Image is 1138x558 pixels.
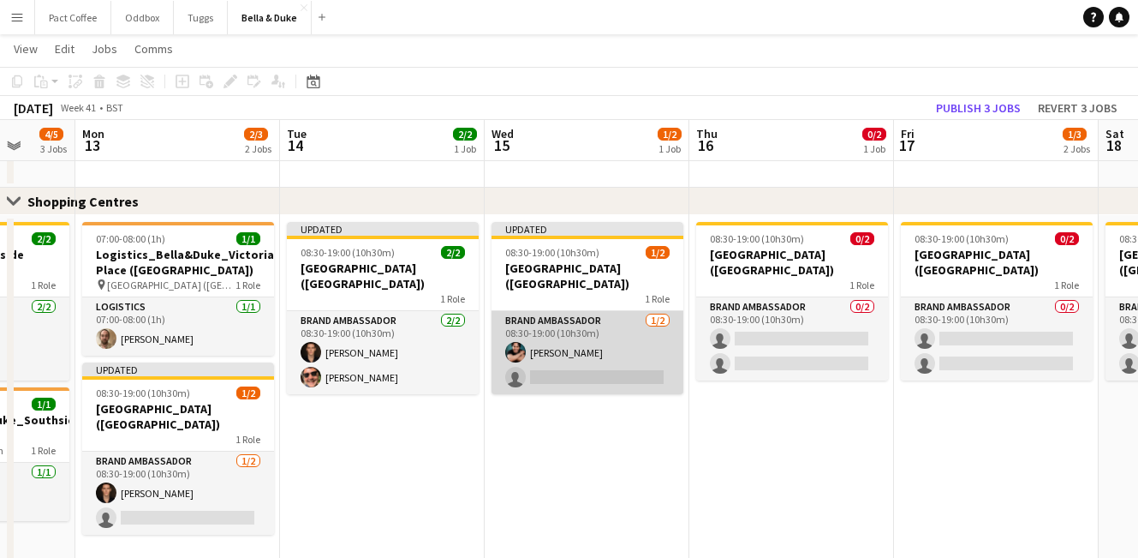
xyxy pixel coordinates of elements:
span: 1 Role [235,279,260,291]
span: Wed [492,126,514,141]
span: View [14,41,38,57]
app-job-card: 08:30-19:00 (10h30m)0/2[GEOGRAPHIC_DATA] ([GEOGRAPHIC_DATA])1 RoleBrand Ambassador0/208:30-19:00 ... [901,222,1093,381]
app-card-role: Brand Ambassador1/208:30-19:00 (10h30m)[PERSON_NAME] [82,452,274,535]
span: 0/2 [862,128,886,141]
span: 2/2 [441,246,465,259]
div: Updated [287,222,479,236]
h3: [GEOGRAPHIC_DATA] ([GEOGRAPHIC_DATA]) [82,401,274,432]
span: 1 Role [31,444,56,457]
span: Thu [696,126,718,141]
button: Oddbox [111,1,174,34]
a: Edit [48,38,81,60]
span: 08:30-19:00 (10h30m) [301,246,395,259]
app-job-card: Updated08:30-19:00 (10h30m)1/2[GEOGRAPHIC_DATA] ([GEOGRAPHIC_DATA])1 RoleBrand Ambassador1/208:30... [492,222,683,394]
h3: Logistics_Bella&Duke_Victoria Place ([GEOGRAPHIC_DATA]) [82,247,274,278]
span: 18 [1103,135,1124,155]
span: 1/1 [236,232,260,245]
span: Fri [901,126,915,141]
span: 2/2 [32,232,56,245]
div: [DATE] [14,99,53,117]
app-job-card: Updated08:30-19:00 (10h30m)2/2[GEOGRAPHIC_DATA] ([GEOGRAPHIC_DATA])1 RoleBrand Ambassador2/208:30... [287,222,479,394]
span: [GEOGRAPHIC_DATA] ([GEOGRAPHIC_DATA]) [107,279,235,291]
div: 1 Job [863,142,885,155]
button: Publish 3 jobs [929,97,1028,119]
span: 4/5 [39,128,63,141]
span: 0/2 [1055,232,1079,245]
div: 3 Jobs [40,142,67,155]
span: Sat [1105,126,1124,141]
h3: [GEOGRAPHIC_DATA] ([GEOGRAPHIC_DATA]) [492,261,683,291]
span: Tue [287,126,307,141]
span: 2/2 [453,128,477,141]
span: 1/2 [646,246,670,259]
h3: [GEOGRAPHIC_DATA] ([GEOGRAPHIC_DATA]) [696,247,888,278]
button: Bella & Duke [228,1,312,34]
app-job-card: 08:30-19:00 (10h30m)0/2[GEOGRAPHIC_DATA] ([GEOGRAPHIC_DATA])1 RoleBrand Ambassador0/208:30-19:00 ... [696,222,888,381]
div: 1 Job [454,142,476,155]
span: 0/2 [850,232,874,245]
span: 08:30-19:00 (10h30m) [96,387,190,399]
span: Comms [134,41,173,57]
span: 1 Role [645,292,670,305]
span: 1 Role [440,292,465,305]
app-card-role: Brand Ambassador2/208:30-19:00 (10h30m)[PERSON_NAME][PERSON_NAME] [287,311,479,394]
span: 15 [489,135,514,155]
span: Jobs [92,41,117,57]
h3: [GEOGRAPHIC_DATA] ([GEOGRAPHIC_DATA]) [287,261,479,291]
span: 1 Role [235,433,260,446]
span: 1/2 [658,128,682,141]
span: 14 [284,135,307,155]
app-job-card: 07:00-08:00 (1h)1/1Logistics_Bella&Duke_Victoria Place ([GEOGRAPHIC_DATA]) [GEOGRAPHIC_DATA] ([GE... [82,222,274,356]
div: BST [106,101,123,114]
span: Edit [55,41,74,57]
a: View [7,38,45,60]
app-card-role: Brand Ambassador1/208:30-19:00 (10h30m)[PERSON_NAME] [492,311,683,394]
span: 07:00-08:00 (1h) [96,232,165,245]
a: Jobs [85,38,124,60]
div: 2 Jobs [1064,142,1090,155]
span: Week 41 [57,101,99,114]
span: 08:30-19:00 (10h30m) [505,246,599,259]
span: 1/2 [236,387,260,399]
div: 1 Job [658,142,681,155]
a: Comms [128,38,180,60]
app-card-role: Brand Ambassador0/208:30-19:00 (10h30m) [901,297,1093,381]
span: 1 Role [31,279,56,291]
span: 1 Role [1054,279,1079,291]
div: Shopping Centres [27,193,152,210]
h3: [GEOGRAPHIC_DATA] ([GEOGRAPHIC_DATA]) [901,247,1093,278]
span: 1 Role [849,279,874,291]
span: 13 [80,135,104,155]
span: 1/1 [32,398,56,411]
span: 08:30-19:00 (10h30m) [710,232,804,245]
div: Updated [492,222,683,236]
span: 16 [694,135,718,155]
button: Pact Coffee [35,1,111,34]
span: 08:30-19:00 (10h30m) [915,232,1009,245]
app-job-card: Updated08:30-19:00 (10h30m)1/2[GEOGRAPHIC_DATA] ([GEOGRAPHIC_DATA])1 RoleBrand Ambassador1/208:30... [82,363,274,535]
app-card-role: Logistics1/107:00-08:00 (1h)[PERSON_NAME] [82,297,274,356]
button: Revert 3 jobs [1031,97,1124,119]
span: 2/3 [244,128,268,141]
button: Tuggs [174,1,228,34]
span: 1/3 [1063,128,1087,141]
div: Updated [82,363,274,376]
span: 17 [898,135,915,155]
app-card-role: Brand Ambassador0/208:30-19:00 (10h30m) [696,297,888,381]
span: Mon [82,126,104,141]
div: 2 Jobs [245,142,271,155]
